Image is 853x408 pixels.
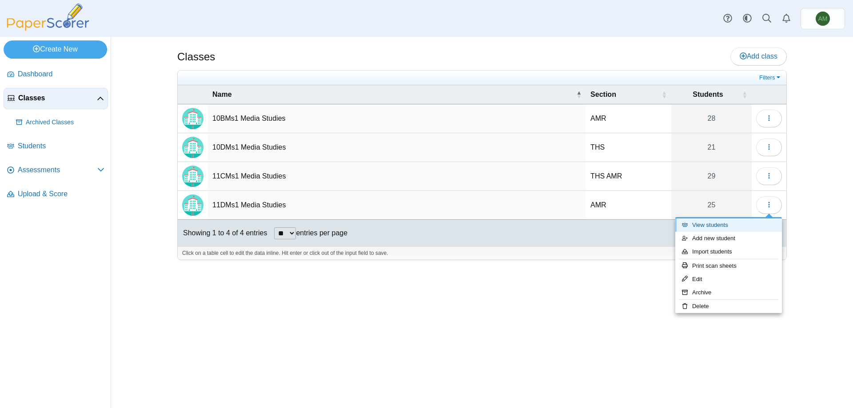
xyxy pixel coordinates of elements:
[675,273,782,286] a: Edit
[586,133,671,162] td: THS
[4,184,108,205] a: Upload & Score
[4,136,108,157] a: Students
[208,162,586,191] td: 11CMs1 Media Studies
[671,162,752,190] a: 29
[4,64,108,85] a: Dashboard
[740,52,777,60] span: Add class
[671,133,752,162] a: 21
[212,90,574,99] span: Name
[675,245,782,258] a: Import students
[182,194,203,216] img: Locally created class
[178,246,786,260] div: Click on a table cell to edit the data inline. Hit enter or click out of the input field to save.
[4,88,108,109] a: Classes
[4,4,92,31] img: PaperScorer
[208,104,586,133] td: 10BMs1 Media Studies
[26,118,104,127] span: Archived Classes
[801,8,845,29] a: Ashley Mercer
[18,141,104,151] span: Students
[4,24,92,32] a: PaperScorer
[576,90,582,99] span: Name : Activate to invert sorting
[18,165,97,175] span: Assessments
[586,191,671,220] td: AMR
[662,90,667,99] span: Section : Activate to sort
[671,191,752,219] a: 25
[12,112,108,133] a: Archived Classes
[18,69,104,79] span: Dashboard
[182,166,203,187] img: Locally created class
[296,229,347,237] label: entries per page
[177,49,215,64] h1: Classes
[675,286,782,299] a: Archive
[742,90,747,99] span: Students : Activate to sort
[816,12,830,26] span: Ashley Mercer
[182,137,203,158] img: Locally created class
[676,90,740,99] span: Students
[178,220,267,246] div: Showing 1 to 4 of 4 entries
[208,191,586,220] td: 11DMs1 Media Studies
[18,189,104,199] span: Upload & Score
[4,160,108,181] a: Assessments
[586,104,671,133] td: AMR
[675,232,782,245] a: Add new student
[586,162,671,191] td: THS AMR
[757,73,784,82] a: Filters
[590,90,660,99] span: Section
[671,104,752,133] a: 28
[730,48,787,65] a: Add class
[675,259,782,273] a: Print scan sheets
[4,40,107,58] a: Create New
[675,218,782,232] a: View students
[818,16,828,22] span: Ashley Mercer
[18,93,97,103] span: Classes
[675,300,782,313] a: Delete
[208,133,586,162] td: 10DMs1 Media Studies
[182,108,203,129] img: Locally created class
[777,9,796,28] a: Alerts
